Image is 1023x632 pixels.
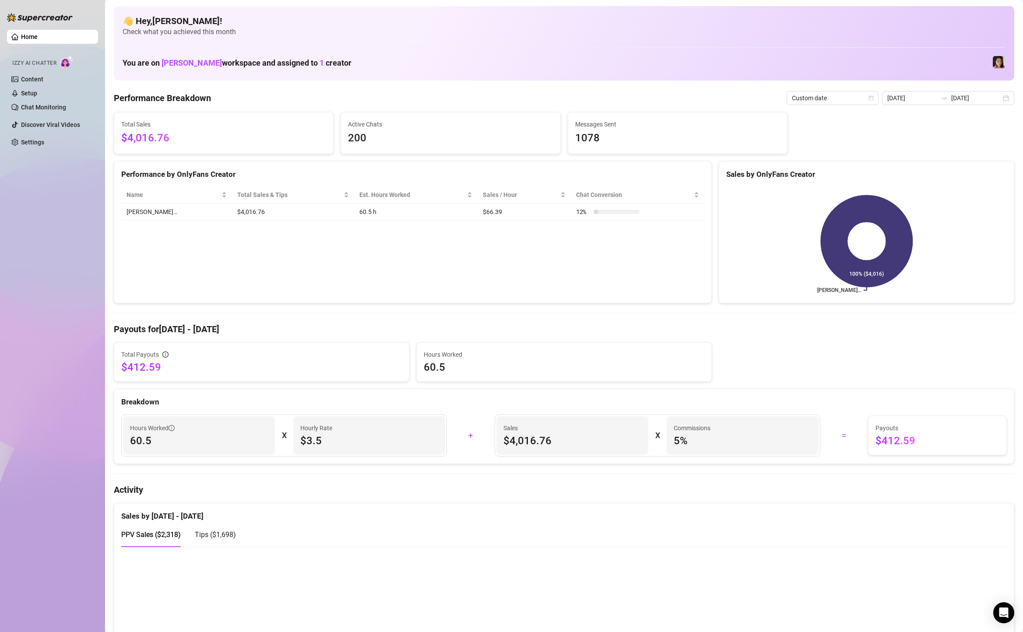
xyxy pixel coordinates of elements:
span: [PERSON_NAME] [162,58,222,67]
h1: You are on workspace and assigned to creator [123,58,352,68]
span: Active Chats [348,119,553,129]
span: Sales [503,423,641,433]
span: info-circle [169,425,175,431]
span: 12 % [576,207,590,217]
span: Total Sales & Tips [237,190,342,200]
div: X [282,428,286,442]
td: $66.39 [478,204,571,221]
span: Hours Worked [424,350,704,359]
span: 60.5 [130,434,268,448]
span: 5 % [674,434,812,448]
td: [PERSON_NAME]… [121,204,232,221]
span: Chat Conversion [576,190,692,200]
article: Hourly Rate [300,423,332,433]
span: 200 [348,130,553,147]
img: Luna [993,56,1005,68]
a: Home [21,33,38,40]
div: Performance by OnlyFans Creator [121,169,704,180]
span: Messages Sent [575,119,780,129]
th: Chat Conversion [571,186,704,204]
a: Discover Viral Videos [21,121,80,128]
td: $4,016.76 [232,204,355,221]
div: Open Intercom Messenger [993,602,1014,623]
a: Settings [21,139,44,146]
span: PPV Sales ( $2,318 ) [121,530,181,539]
h4: Activity [114,484,1014,496]
img: AI Chatter [60,56,74,68]
div: + [452,428,489,442]
span: calendar [868,95,874,101]
span: to [941,95,948,102]
span: $4,016.76 [121,130,326,147]
td: 60.5 h [354,204,478,221]
span: $412.59 [121,360,402,374]
span: $4,016.76 [503,434,641,448]
h4: Payouts for [DATE] - [DATE] [114,323,1014,335]
div: Est. Hours Worked [359,190,465,200]
span: 1 [320,58,324,67]
img: logo-BBDzfeDw.svg [7,13,73,22]
a: Content [21,76,43,83]
th: Name [121,186,232,204]
span: Check what you achieved this month [123,27,1005,37]
div: Breakdown [121,396,1007,408]
th: Sales / Hour [478,186,571,204]
div: Sales by [DATE] - [DATE] [121,503,1007,522]
a: Chat Monitoring [21,104,66,111]
span: $412.59 [875,434,999,448]
span: Total Sales [121,119,326,129]
span: swap-right [941,95,948,102]
span: Hours Worked [130,423,175,433]
h4: Performance Breakdown [114,92,211,104]
span: info-circle [162,351,169,358]
span: Sales / Hour [483,190,559,200]
span: Total Payouts [121,350,159,359]
h4: 👋 Hey, [PERSON_NAME] ! [123,15,1005,27]
span: $3.5 [300,434,438,448]
span: Izzy AI Chatter [12,59,56,67]
div: Sales by OnlyFans Creator [726,169,1007,180]
span: 60.5 [424,360,704,374]
span: Tips ( $1,698 ) [195,530,236,539]
div: = [826,428,863,442]
span: Payouts [875,423,999,433]
article: Commissions [674,423,710,433]
input: Start date [887,93,937,103]
span: Custom date [792,91,873,105]
th: Total Sales & Tips [232,186,355,204]
span: 1078 [575,130,780,147]
text: [PERSON_NAME]… [817,287,861,293]
a: Setup [21,90,37,97]
div: X [655,428,660,442]
span: Name [127,190,220,200]
input: End date [951,93,1001,103]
